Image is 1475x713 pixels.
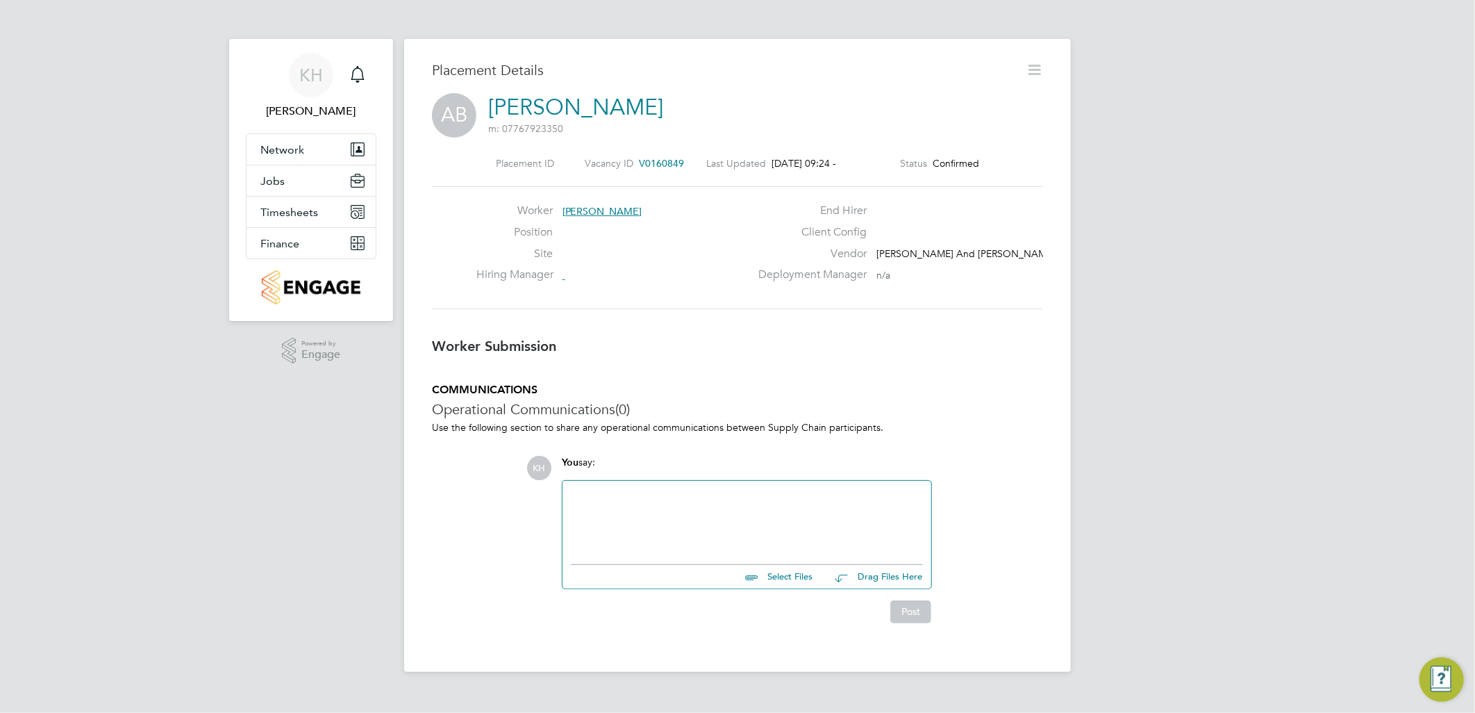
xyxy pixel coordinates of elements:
[496,157,554,170] label: Placement ID
[562,205,642,218] span: [PERSON_NAME]
[247,165,376,196] button: Jobs
[260,174,285,188] span: Jobs
[562,456,932,480] div: say:
[772,157,836,170] span: [DATE] 09:24 -
[246,270,376,304] a: Go to home page
[488,94,663,121] a: [PERSON_NAME]
[432,383,1043,398] h5: COMMUNICATIONS
[432,400,1043,418] h3: Operational Communications
[476,225,553,240] label: Position
[750,225,867,240] label: Client Config
[301,349,340,361] span: Engage
[476,268,553,282] label: Hiring Manager
[476,204,553,218] label: Worker
[299,66,323,84] span: KH
[432,421,1043,434] p: Use the following section to share any operational communications between Supply Chain participants.
[260,143,304,156] span: Network
[615,400,630,418] span: (0)
[750,247,867,261] label: Vendor
[246,103,376,120] span: Kimberley Heywood-Cann
[229,39,393,321] nav: Main navigation
[432,93,476,138] span: AB
[247,228,376,259] button: Finance
[933,157,979,170] span: Confirmed
[876,269,890,281] span: n/a
[750,204,867,218] label: End Hirer
[1419,657,1464,702] button: Engage Resource Center
[262,270,360,304] img: countryside-properties-logo-retina.png
[527,456,551,480] span: KH
[824,563,923,592] button: Drag Files Here
[282,338,341,364] a: Powered byEngage
[900,157,927,170] label: Status
[476,247,553,261] label: Site
[301,338,340,350] span: Powered by
[876,247,1133,260] span: [PERSON_NAME] And [PERSON_NAME] Construction Li…
[706,157,766,170] label: Last Updated
[432,338,556,354] b: Worker Submission
[585,157,633,170] label: Vacancy ID
[750,268,867,282] label: Deployment Manager
[247,134,376,165] button: Network
[639,157,684,170] span: V0160849
[890,600,931,623] button: Post
[260,237,299,250] span: Finance
[488,122,563,135] span: m: 07767923350
[562,457,578,468] span: You
[260,206,318,219] span: Timesheets
[432,61,1015,79] h3: Placement Details
[247,197,376,227] button: Timesheets
[246,53,376,120] a: KH[PERSON_NAME]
